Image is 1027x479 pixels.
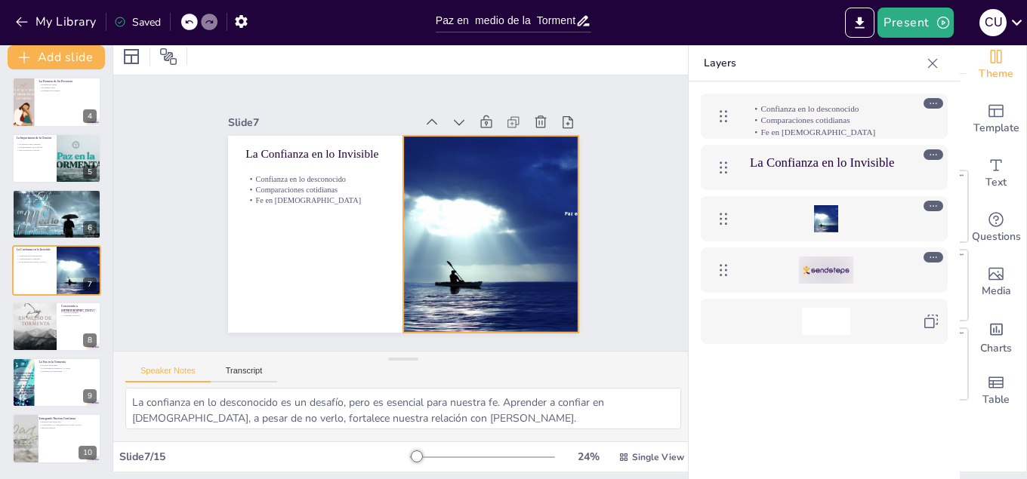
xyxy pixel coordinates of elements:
p: Fortalecimiento en la oración [17,146,52,149]
p: Compartir con otros [61,314,97,317]
p: No estamos solos [39,87,97,90]
button: My Library [11,10,103,34]
p: La Promesa de Su Presencia [39,79,97,84]
span: Charts [980,340,1012,357]
div: C U [979,9,1007,36]
div: Slide 7 / 15 [119,450,410,464]
p: La Fe en [DEMOGRAPHIC_DATA] [17,192,97,196]
p: Comparaciones cotidianas [17,258,52,261]
p: La Confianza en lo Invisible [17,248,52,253]
p: Descansar en su poder [17,201,97,204]
div: https://cdn.sendsteps.com/images/slides/2025_15_09_06_38-yNvCAnnvg26viT7D.jpeg [701,196,948,241]
div: Slide 7 [443,178,603,299]
p: Entregar preocupaciones [39,420,97,423]
p: Invitación abierta [39,425,97,428]
p: Estudio de la [DEMOGRAPHIC_DATA] [61,308,97,311]
div: 7 [83,278,97,291]
div: 10 [12,413,101,463]
button: Present [877,8,953,38]
p: Paz en la adversidad [39,364,97,367]
span: Table [982,391,1010,408]
p: Fe en [DEMOGRAPHIC_DATA] [750,126,902,138]
span: Theme [979,66,1013,82]
div: 24 % [570,450,606,464]
span: Questions [972,229,1021,245]
span: Media [982,283,1011,299]
p: La [PERSON_NAME][DEMOGRAPHIC_DATA] [39,423,97,426]
span: Position [159,48,177,66]
p: La serenidad de [PERSON_NAME] [39,367,97,370]
span: Template [973,120,1019,137]
div: 4 [83,109,97,123]
div: Layout [119,45,143,69]
div: Add a table [966,364,1026,418]
div: 5 [83,165,97,179]
button: Add slide [8,45,105,69]
p: Fe en [DEMOGRAPHIC_DATA] [17,260,52,263]
div: 6 [83,221,97,235]
p: La Paz en la Tormenta [39,360,97,364]
button: Speaker Notes [125,366,211,382]
div: Add images, graphics, shapes or video [966,255,1026,309]
input: Insert title [436,10,576,32]
p: Promesas de [DEMOGRAPHIC_DATA] [17,198,97,201]
p: La Importancia de la Oración [17,136,52,140]
div: 5 [12,134,101,183]
p: Confianza en lo desconocido [750,103,902,115]
p: Conociendo a [DEMOGRAPHIC_DATA] [61,304,97,312]
div: Add charts and graphs [966,309,1026,364]
div: Change the overall theme [966,38,1026,92]
p: La oración como conexión [17,143,52,146]
div: 8 [83,333,97,347]
p: Layers [704,45,921,81]
div: Get real-time input from your audience [966,201,1026,255]
p: La Confianza en lo Invisible [750,154,902,172]
div: 9 [83,389,97,403]
p: Entregando Nuestra Confianza [39,416,97,421]
div: https://cdn.sendsteps.com/images/logo/sendsteps_logo_white.pnghttps://cdn.sendsteps.com/images/lo... [701,247,948,293]
p: Confianza en lo desconocido [17,255,52,258]
div: 4 [12,77,101,127]
p: Confianza en lo desconocido [434,144,554,235]
p: Confianza en su presencia [39,370,97,373]
p: Promesas de ayuda [39,84,97,87]
div: 7 [12,245,101,295]
div: Saved [114,15,161,29]
div: Add ready made slides [966,92,1026,146]
textarea: La confianza en lo desconocido es un desafío, pero es esencial para nuestra fe. Aprender a confia... [125,388,681,429]
button: C U [979,8,1007,38]
div: La Confianza en lo Invisible [701,145,948,190]
div: 8 [12,302,101,352]
div: Add text boxes [966,146,1026,201]
div: 6 [12,189,101,239]
span: Single View [632,451,684,463]
button: Transcript [211,366,278,382]
p: Confianza en su auxilio [39,89,97,92]
p: Paz a través de la oración [17,149,52,152]
button: Export to PowerPoint [845,8,874,38]
span: Text [985,174,1007,191]
div: Confianza en lo desconocidoComparaciones cotidianasFe en [DEMOGRAPHIC_DATA] [701,94,948,139]
p: Comparaciones cotidianas [428,135,548,226]
p: Oración constante [61,311,97,314]
p: La Confianza en lo Invisible [448,162,571,258]
p: Fe en [DEMOGRAPHIC_DATA] [421,126,541,217]
p: Fe como confianza [17,196,97,199]
div: 9 [12,358,101,407]
p: Comparaciones cotidianas [750,115,902,127]
div: 10 [79,446,97,459]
